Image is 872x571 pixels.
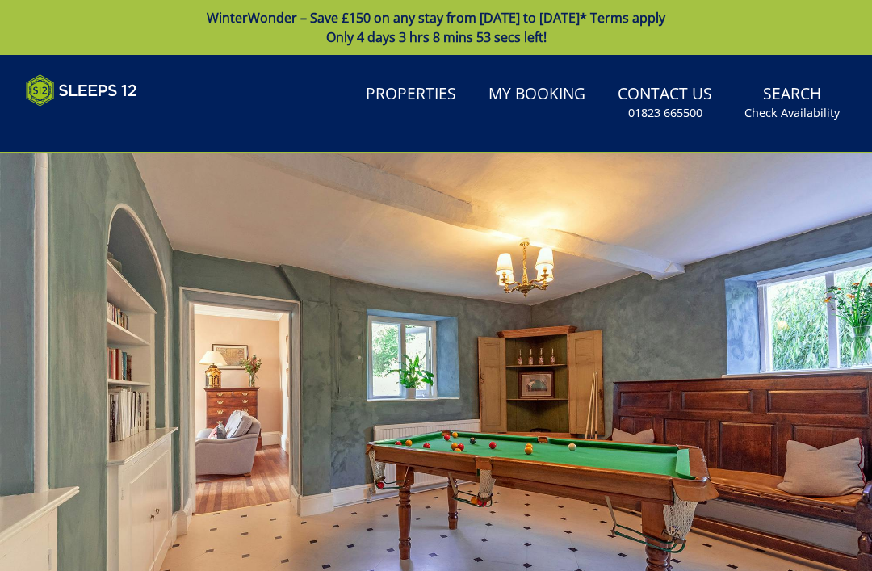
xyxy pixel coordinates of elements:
img: Sleeps 12 [26,74,137,107]
small: 01823 665500 [628,105,702,121]
small: Check Availability [744,105,840,121]
span: Only 4 days 3 hrs 8 mins 53 secs left! [326,28,547,46]
a: My Booking [482,77,592,113]
a: Contact Us01823 665500 [611,77,719,129]
a: SearchCheck Availability [738,77,846,129]
iframe: Customer reviews powered by Trustpilot [18,116,187,130]
a: Properties [359,77,463,113]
